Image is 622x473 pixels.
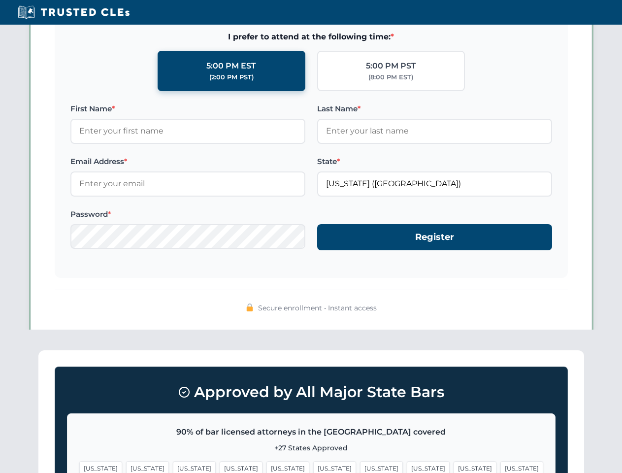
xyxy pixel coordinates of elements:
[70,156,305,168] label: Email Address
[15,5,132,20] img: Trusted CLEs
[317,156,552,168] label: State
[67,379,556,405] h3: Approved by All Major State Bars
[70,31,552,43] span: I prefer to attend at the following time:
[246,304,254,311] img: 🔒
[206,60,256,72] div: 5:00 PM EST
[317,103,552,115] label: Last Name
[209,72,254,82] div: (2:00 PM PST)
[79,426,543,439] p: 90% of bar licensed attorneys in the [GEOGRAPHIC_DATA] covered
[317,224,552,250] button: Register
[317,119,552,143] input: Enter your last name
[70,171,305,196] input: Enter your email
[258,303,377,313] span: Secure enrollment • Instant access
[70,119,305,143] input: Enter your first name
[368,72,413,82] div: (8:00 PM EST)
[70,103,305,115] label: First Name
[79,442,543,453] p: +27 States Approved
[317,171,552,196] input: Florida (FL)
[70,208,305,220] label: Password
[366,60,416,72] div: 5:00 PM PST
